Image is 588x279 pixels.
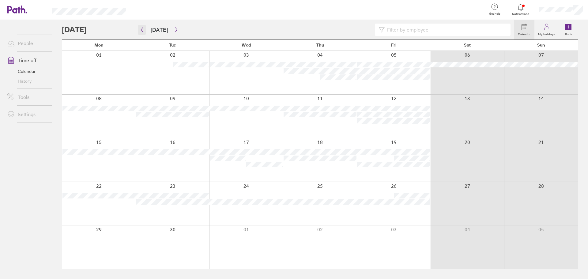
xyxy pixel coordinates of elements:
label: My holidays [534,31,559,36]
span: Thu [316,43,324,47]
label: Book [561,31,576,36]
span: Tue [169,43,176,47]
span: Sun [537,43,545,47]
span: Mon [94,43,104,47]
a: People [2,37,52,49]
button: [DATE] [146,25,173,35]
span: Get help [485,12,505,16]
a: Time off [2,54,52,66]
a: Book [559,20,578,40]
span: Fri [391,43,397,47]
span: Notifications [511,12,531,16]
span: Wed [242,43,251,47]
a: Notifications [511,3,531,16]
input: Filter by employee [385,24,507,36]
a: Settings [2,108,52,120]
span: Sat [464,43,471,47]
a: History [2,76,52,86]
a: Calendar [514,20,534,40]
a: My holidays [534,20,559,40]
label: Calendar [514,31,534,36]
a: Calendar [2,66,52,76]
a: Tools [2,91,52,103]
